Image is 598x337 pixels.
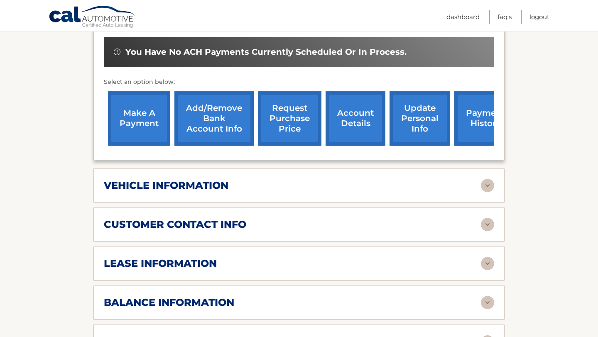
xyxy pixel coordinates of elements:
[454,91,517,146] a: payment history
[529,10,549,24] a: Logout
[104,296,234,309] h2: balance information
[481,296,494,309] img: accordion-rest.svg
[258,91,321,146] a: request purchase price
[104,257,217,270] h2: lease information
[326,91,385,146] a: account details
[104,218,246,231] h2: customer contact info
[125,47,407,57] span: You have no ACH payments currently scheduled or in process.
[481,179,494,192] img: accordion-rest.svg
[49,5,136,29] a: Cal Automotive
[104,77,494,87] p: Select an option below:
[114,49,120,55] img: alert-white.svg
[481,257,494,270] img: accordion-rest.svg
[481,218,494,231] img: accordion-rest.svg
[104,179,228,192] h2: vehicle information
[498,10,512,24] a: FAQ's
[174,91,254,146] a: Add/Remove bank account info
[108,91,170,146] a: make a payment
[390,91,450,146] a: update personal info
[446,10,480,24] a: Dashboard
